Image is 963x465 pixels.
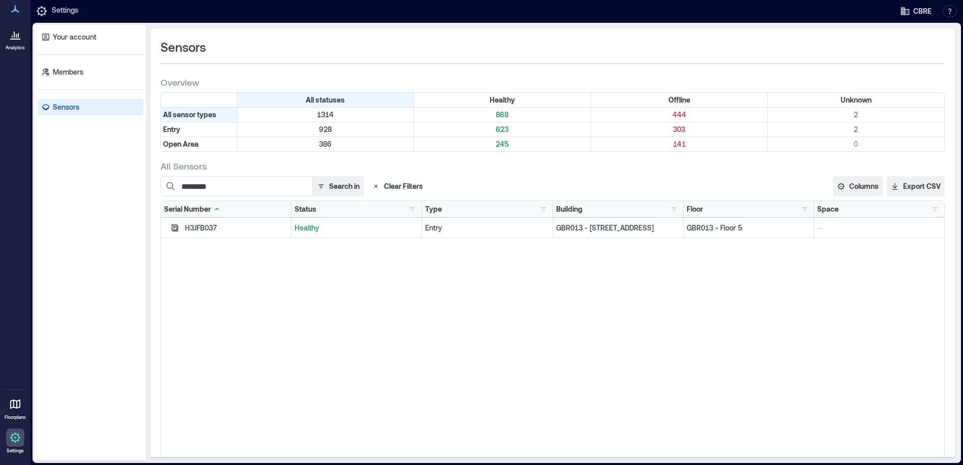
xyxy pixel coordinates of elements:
[160,39,206,55] span: Sensors
[817,204,839,214] div: Space
[414,93,591,107] div: Filter by Status: Healthy
[237,93,414,107] div: All statuses
[3,425,27,457] a: Settings
[368,176,427,196] button: Clear Filters
[414,137,591,151] div: Filter by Type: Open Area & Status: Healthy
[239,139,411,149] p: 386
[53,32,97,42] p: Your account
[52,5,78,17] p: Settings
[593,124,765,135] p: 303
[591,93,768,107] div: Filter by Status: Offline
[897,3,935,19] button: CBRE
[6,45,25,51] p: Analytics
[887,176,945,196] button: Export CSV
[687,204,703,214] div: Floor
[425,223,549,233] div: Entry
[2,392,29,423] a: Floorplans
[770,110,942,120] p: 2
[416,124,588,135] p: 623
[38,64,143,80] a: Members
[687,223,811,233] p: GBR013 - Floor 5
[53,67,83,77] p: Members
[556,223,680,233] p: GBR013 - [STREET_ADDRESS]
[164,204,221,214] div: Serial Number
[913,6,932,16] span: CBRE
[3,22,28,54] a: Analytics
[593,110,765,120] p: 444
[593,139,765,149] p: 141
[185,223,288,233] div: H3JFB037
[295,223,419,233] p: Healthy
[312,176,364,196] button: Search in
[160,160,207,172] span: All Sensors
[416,110,588,120] p: 868
[160,76,199,88] span: Overview
[556,204,583,214] div: Building
[770,139,942,149] p: 0
[425,204,442,214] div: Type
[161,108,237,122] div: All sensor types
[833,176,883,196] button: Columns
[768,137,944,151] div: Filter by Type: Open Area & Status: Unknown (0 sensors)
[161,122,237,137] div: Filter by Type: Entry
[768,122,944,137] div: Filter by Type: Entry & Status: Unknown
[770,124,942,135] p: 2
[5,414,26,420] p: Floorplans
[38,29,143,45] a: Your account
[768,93,944,107] div: Filter by Status: Unknown
[414,122,591,137] div: Filter by Type: Entry & Status: Healthy
[295,204,316,214] div: Status
[416,139,588,149] p: 245
[817,223,941,233] p: --
[591,122,768,137] div: Filter by Type: Entry & Status: Offline
[38,99,143,115] a: Sensors
[161,137,237,151] div: Filter by Type: Open Area
[239,124,411,135] p: 928
[7,448,24,454] p: Settings
[239,110,411,120] p: 1314
[591,137,768,151] div: Filter by Type: Open Area & Status: Offline
[53,102,79,112] p: Sensors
